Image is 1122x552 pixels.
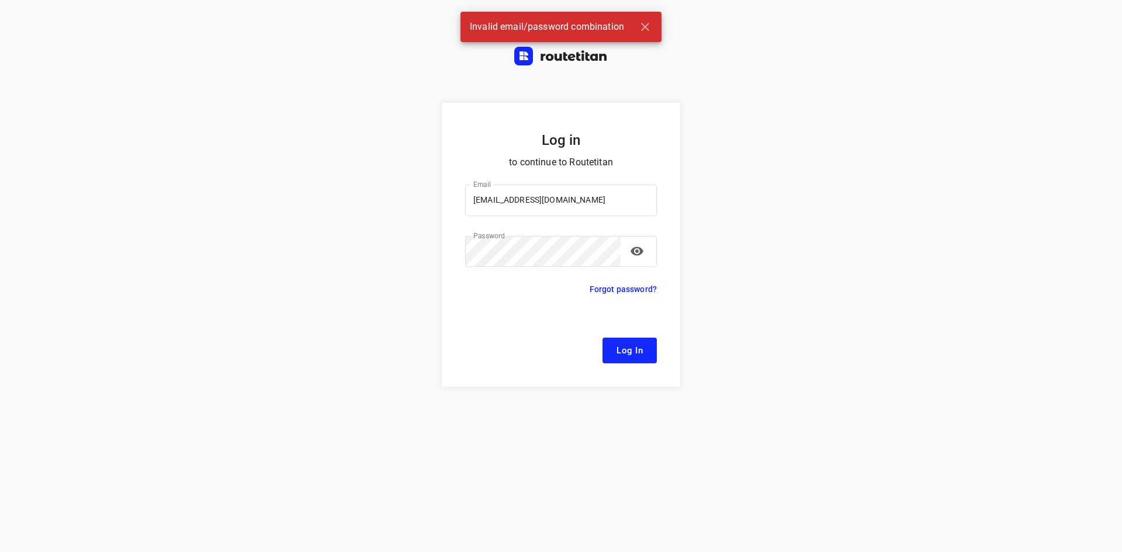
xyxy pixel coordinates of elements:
[514,47,608,65] img: Routetitan
[625,239,649,263] button: toggle password visibility
[465,131,657,150] h5: Log in
[602,338,657,363] button: Log In
[470,20,624,34] span: Invalid email/password combination
[465,154,657,171] p: to continue to Routetitan
[617,343,643,358] span: Log In
[590,282,657,296] p: Forgot password?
